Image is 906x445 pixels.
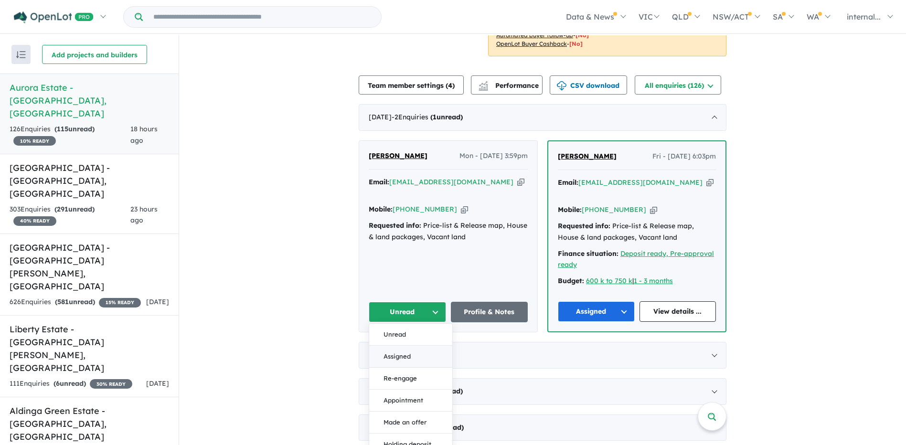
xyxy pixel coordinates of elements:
strong: Requested info: [558,222,610,230]
strong: Requested info: [369,221,421,230]
button: Assigned [369,346,452,368]
strong: Email: [369,178,389,186]
span: 30 % READY [90,379,132,389]
button: CSV download [550,75,627,95]
span: 40 % READY [13,216,56,226]
div: | [558,275,716,287]
span: [PERSON_NAME] [558,152,617,160]
span: 23 hours ago [130,205,158,225]
a: [PHONE_NUMBER] [393,205,457,213]
img: sort.svg [16,51,26,58]
button: Assigned [558,301,635,322]
button: Made an offer [369,412,452,434]
button: Add projects and builders [42,45,147,64]
span: [No] [576,32,589,39]
span: 10 % READY [13,136,56,146]
span: 115 [57,125,68,133]
button: Copy [461,204,468,214]
button: Team member settings (4) [359,75,464,95]
strong: Budget: [558,276,584,285]
div: 626 Enquir ies [10,297,141,308]
span: [No] [569,40,583,47]
a: 600 k to 750 k [586,276,632,285]
strong: Finance situation: [558,249,618,258]
button: Copy [650,205,657,215]
a: 1 - 3 months [634,276,673,285]
span: Mon - [DATE] 3:59pm [459,150,528,162]
strong: ( unread) [54,205,95,213]
button: Re-engage [369,368,452,390]
span: 15 % READY [99,298,141,307]
a: Profile & Notes [451,302,528,322]
span: 581 [57,297,69,306]
button: Copy [517,177,524,187]
div: Price-list & Release map, House & land packages, Vacant land [369,220,528,243]
div: 126 Enquir ies [10,124,130,147]
img: Openlot PRO Logo White [14,11,94,23]
a: [EMAIL_ADDRESS][DOMAIN_NAME] [578,178,703,187]
button: All enquiries (126) [635,75,721,95]
span: 6 [56,379,60,388]
button: Appointment [369,390,452,412]
input: Try estate name, suburb, builder or developer [145,7,379,27]
u: OpenLot Buyer Cashback [496,40,567,47]
strong: ( unread) [430,113,463,121]
div: [DATE] [359,104,726,131]
span: [PERSON_NAME] [369,151,427,160]
a: [EMAIL_ADDRESS][DOMAIN_NAME] [389,178,513,186]
span: 1 [433,113,437,121]
img: download icon [557,81,566,91]
div: [DATE] [359,414,726,441]
u: Automated buyer follow-up [496,32,573,39]
h5: [GEOGRAPHIC_DATA] - [GEOGRAPHIC_DATA][PERSON_NAME] , [GEOGRAPHIC_DATA] [10,241,169,293]
h5: Aurora Estate - [GEOGRAPHIC_DATA] , [GEOGRAPHIC_DATA] [10,81,169,120]
div: [DATE] [359,342,726,369]
span: - 2 Enquir ies [392,113,463,121]
button: Performance [471,75,543,95]
span: [DATE] [146,297,169,306]
span: internal... [847,12,881,21]
strong: ( unread) [53,379,86,388]
div: 111 Enquir ies [10,378,132,390]
h5: [GEOGRAPHIC_DATA] - [GEOGRAPHIC_DATA] , [GEOGRAPHIC_DATA] [10,161,169,200]
img: bar-chart.svg [479,84,488,90]
strong: ( unread) [55,297,95,306]
span: 18 hours ago [130,125,158,145]
strong: Mobile: [558,205,582,214]
button: Copy [706,178,714,188]
a: View details ... [640,301,716,322]
button: Unread [369,302,446,322]
h5: Aldinga Green Estate - [GEOGRAPHIC_DATA] , [GEOGRAPHIC_DATA] [10,404,169,443]
a: [PHONE_NUMBER] [582,205,646,214]
button: Unread [369,324,452,346]
a: Deposit ready, Pre-approval ready [558,249,714,269]
strong: ( unread) [54,125,95,133]
div: Price-list & Release map, House & land packages, Vacant land [558,221,716,244]
span: [DATE] [146,379,169,388]
a: [PERSON_NAME] [369,150,427,162]
span: 291 [57,205,68,213]
h5: Liberty Estate - [GEOGRAPHIC_DATA][PERSON_NAME] , [GEOGRAPHIC_DATA] [10,323,169,374]
span: 4 [448,81,452,90]
div: [DATE] [359,378,726,405]
strong: Mobile: [369,205,393,213]
img: line-chart.svg [479,81,488,86]
span: Performance [480,81,539,90]
div: 303 Enquir ies [10,204,130,227]
strong: Email: [558,178,578,187]
a: [PERSON_NAME] [558,151,617,162]
span: Fri - [DATE] 6:03pm [652,151,716,162]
